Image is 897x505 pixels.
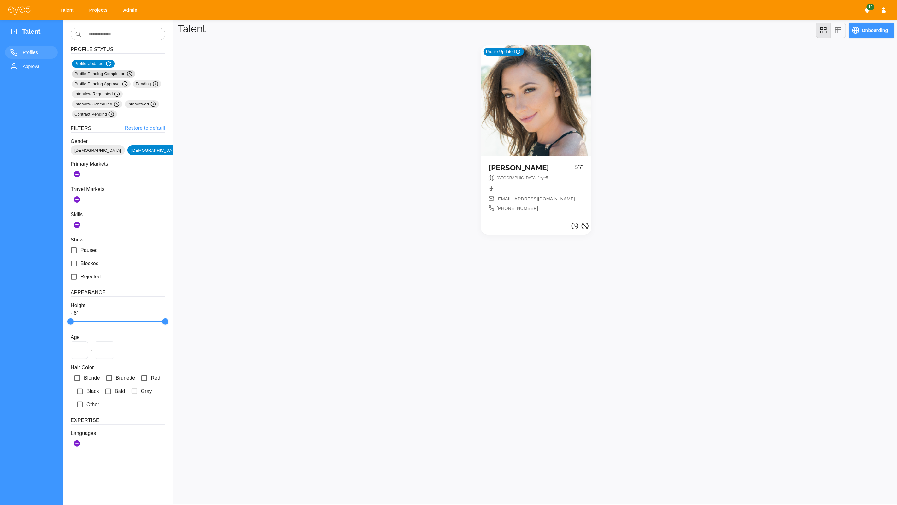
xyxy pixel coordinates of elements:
[849,23,894,38] button: Onboarding
[86,401,99,408] span: Other
[540,176,548,180] span: eye5
[71,236,165,244] p: Show
[72,70,135,78] div: Profile Pending Completion
[71,160,165,168] p: Primary Markets
[497,196,575,203] span: [EMAIL_ADDRESS][DOMAIN_NAME]
[71,193,83,206] button: Add Secondary Markets
[72,80,131,88] div: Profile Pending Approval
[74,71,133,77] span: Profile Pending Completion
[481,45,591,220] a: Profile Updated [PERSON_NAME]5’7”breadcrumb[EMAIL_ADDRESS][DOMAIN_NAME][PHONE_NUMBER]
[71,334,165,341] p: Age
[489,163,575,173] h5: [PERSON_NAME]
[72,100,122,108] div: Interview Scheduled
[71,147,125,154] span: [DEMOGRAPHIC_DATA]
[72,110,117,118] div: Contract Pending
[80,273,101,281] span: Rejected
[497,176,537,180] span: [GEOGRAPHIC_DATA]
[72,60,115,68] div: Profile Updated
[831,23,846,38] button: table
[141,388,152,395] span: Gray
[71,218,83,231] button: Add Skills
[74,91,120,97] span: Interview Requested
[5,60,58,73] a: Approval
[127,147,182,154] span: [DEMOGRAPHIC_DATA]
[486,49,521,55] span: Profile Updated
[71,364,165,371] p: Hair Color
[71,437,83,450] button: Add Languages
[74,81,128,87] span: Profile Pending Approval
[497,205,538,212] span: [PHONE_NUMBER]
[71,168,83,181] button: Add Markets
[74,101,120,107] span: Interview Scheduled
[71,302,165,309] p: Height
[816,23,831,38] button: grid
[125,100,159,108] div: Interviewed
[125,124,165,132] a: Restore to default
[56,4,80,16] a: Talent
[71,430,165,437] p: Languages
[74,111,114,117] span: Contract Pending
[575,163,584,175] p: 5’7”
[178,23,206,35] h1: Talent
[136,81,159,87] span: Pending
[85,4,114,16] a: Projects
[71,45,165,54] h6: Profile Status
[866,4,874,10] span: 10
[71,309,165,317] p: - 8’
[127,101,156,107] span: Interviewed
[23,62,53,70] span: Approval
[80,260,99,267] span: Blocked
[86,388,99,395] span: Black
[23,49,53,56] span: Profiles
[71,211,165,218] p: Skills
[816,23,846,38] div: view
[537,175,540,181] li: /
[71,288,165,297] h6: Appearance
[133,80,161,88] div: Pending
[71,124,91,132] h6: Filters
[116,374,135,382] span: Brunette
[80,247,98,254] span: Paused
[151,374,160,382] span: Red
[71,145,125,155] div: [DEMOGRAPHIC_DATA]
[22,28,41,38] h3: Talent
[862,4,873,16] button: Notifications
[71,138,165,145] p: Gender
[84,374,100,382] span: Blonde
[5,46,58,59] a: Profiles
[127,145,182,155] div: [DEMOGRAPHIC_DATA]
[71,186,165,193] p: Travel Markets
[497,175,548,183] nav: breadcrumb
[72,90,123,98] div: Interview Requested
[8,6,31,15] img: eye5
[119,4,144,16] a: Admin
[115,388,125,395] span: Bald
[91,346,92,354] span: -
[71,416,165,425] h6: Expertise
[74,60,112,68] span: Profile Updated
